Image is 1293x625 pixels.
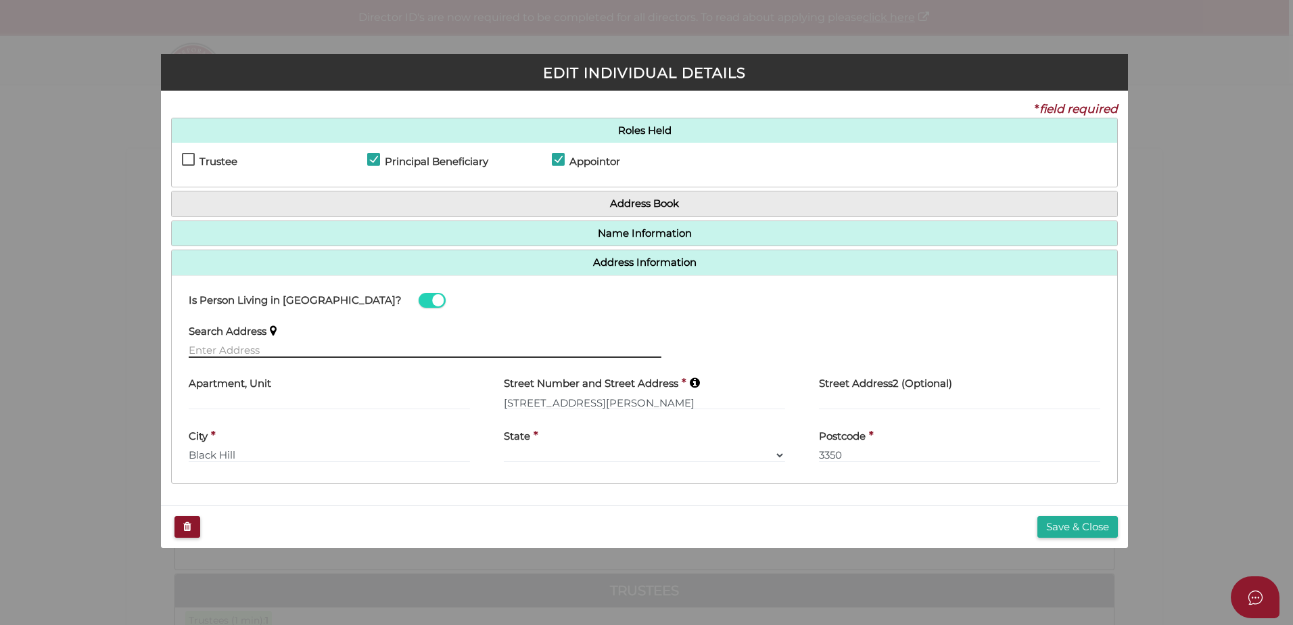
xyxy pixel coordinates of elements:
h4: Is Person Living in [GEOGRAPHIC_DATA]? [189,295,402,306]
h4: City [189,431,208,442]
h4: Postcode [819,431,866,442]
input: Enter Address [189,343,661,358]
h4: Search Address [189,326,266,338]
a: Address Information [182,257,1107,269]
button: Open asap [1231,576,1279,618]
input: Enter Australian Address [504,395,785,410]
i: Keep typing in your address(including suburb) until it appears [690,377,700,388]
i: Keep typing in your address(including suburb) until it appears [270,325,277,336]
a: Name Information [182,228,1107,239]
h4: Street Number and Street Address [504,378,678,390]
button: Save & Close [1037,516,1118,538]
h4: Street Address2 (Optional) [819,378,952,390]
h4: Apartment, Unit [189,378,271,390]
h4: State [504,431,530,442]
